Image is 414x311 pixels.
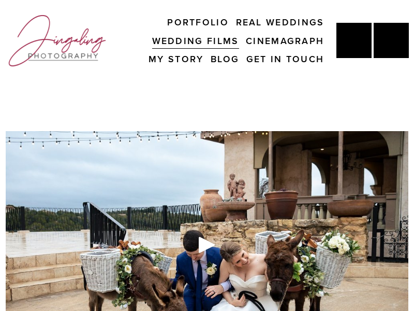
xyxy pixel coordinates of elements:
[5,10,110,71] img: Jingaling Photography
[236,13,324,31] a: Real Weddings
[195,232,219,257] div: Play
[374,23,409,58] a: Instagram
[336,23,372,58] a: Jing Yang
[246,50,324,68] a: Get In Touch
[211,50,239,68] a: Blog
[246,32,324,50] a: Cinemagraph
[152,32,239,50] a: Wedding Films
[149,50,203,68] a: My Story
[167,13,229,31] a: Portfolio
